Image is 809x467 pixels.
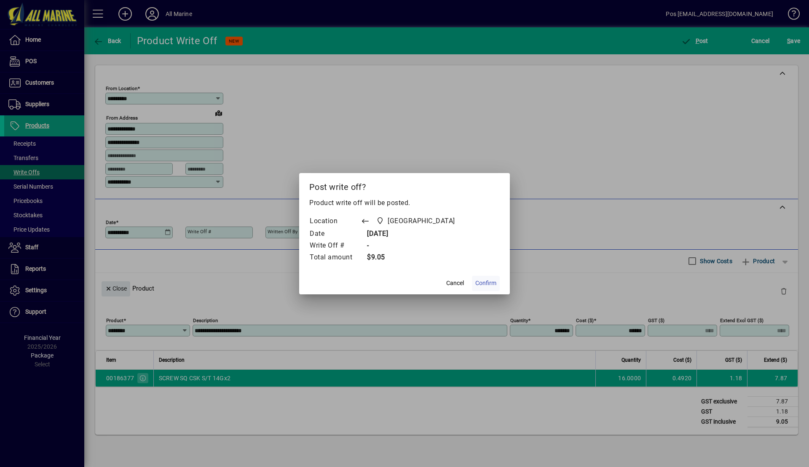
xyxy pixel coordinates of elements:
[374,215,458,227] span: Port Road
[309,240,361,252] td: Write Off #
[442,276,469,291] button: Cancel
[361,228,471,240] td: [DATE]
[309,252,361,264] td: Total amount
[475,279,496,288] span: Confirm
[388,216,455,226] span: [GEOGRAPHIC_DATA]
[472,276,500,291] button: Confirm
[361,252,471,264] td: $9.05
[309,228,361,240] td: Date
[309,215,361,228] td: Location
[299,173,510,197] h2: Post write off?
[446,279,464,288] span: Cancel
[309,198,500,208] p: Product write off will be posted.
[361,240,471,252] td: -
